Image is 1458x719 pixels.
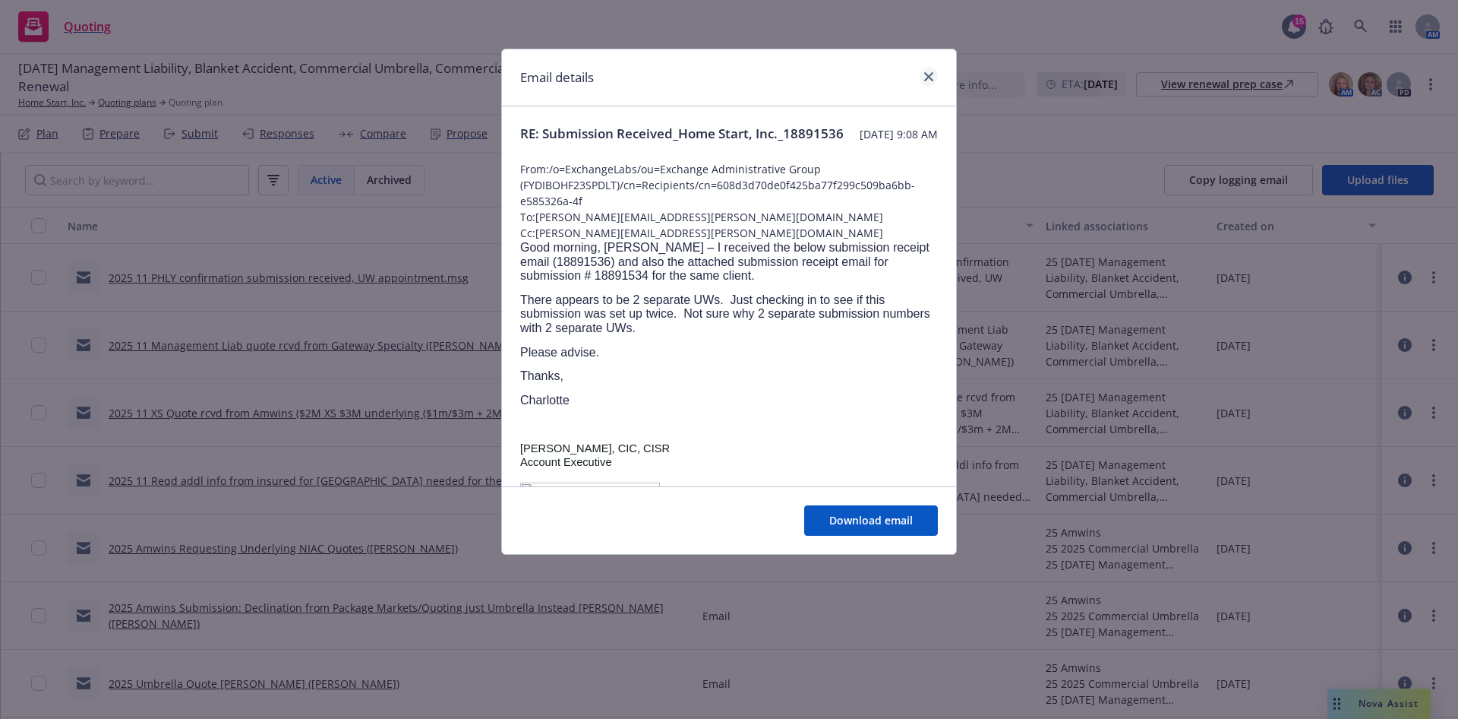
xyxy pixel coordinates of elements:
span: Thanks, [520,369,563,382]
img: image001.png@01DC3C28.DF5329C0 [520,483,660,507]
span: There appears to be 2 separate UWs. Just checking in to see if this submission was set up twice. ... [520,293,930,334]
span: Account Executive [520,456,612,468]
span: Charlotte [520,394,570,407]
span: Cc: [PERSON_NAME][EMAIL_ADDRESS][PERSON_NAME][DOMAIN_NAME] [520,225,938,241]
span: RE: Submission Received_Home Start, Inc._18891536 [520,125,844,143]
span: To: [PERSON_NAME][EMAIL_ADDRESS][PERSON_NAME][DOMAIN_NAME] [520,209,938,225]
h1: Email details [520,68,594,87]
span: Good morning, [PERSON_NAME] – I received the below submission receipt email (18891536) and also t... [520,241,929,282]
span: Please advise. [520,346,599,359]
span: [DATE] 9:08 AM [860,126,938,142]
button: Download email [804,505,938,536]
a: close [920,68,938,86]
span: [PERSON_NAME], CIC, CISR [520,442,670,455]
span: Download email [829,513,913,527]
span: From: /o=ExchangeLabs/ou=Exchange Administrative Group (FYDIBOHF23SPDLT)/cn=Recipients/cn=608d3d7... [520,161,938,209]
